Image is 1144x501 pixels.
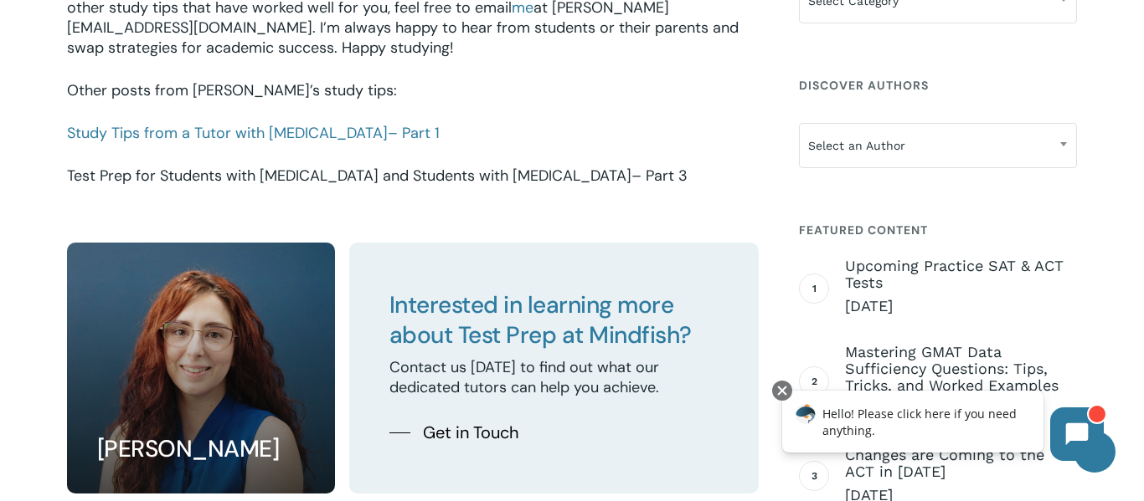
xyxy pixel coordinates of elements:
[67,123,440,143] a: Study Tips from a Tutor with [MEDICAL_DATA]– Part 1
[799,215,1077,245] h4: Featured Content
[845,296,1077,316] span: [DATE]
[631,166,688,186] span: – Part 3
[845,344,1077,419] a: Mastering GMAT Data Sufficiency Questions: Tips, Tricks, and Worked Examples [DATE]
[67,80,759,123] p: Other posts from [PERSON_NAME]’s study tips:
[389,289,692,350] span: Interested in learning more about Test Prep at Mindfish?
[845,344,1077,394] span: Mastering GMAT Data Sufficiency Questions: Tips, Tricks, and Worked Examples
[67,166,688,186] a: Test Prep for Students with [MEDICAL_DATA] and Students with [MEDICAL_DATA]– Part 3
[845,258,1077,291] span: Upcoming Practice SAT & ACT Tests
[799,123,1077,168] span: Select an Author
[800,128,1076,163] span: Select an Author
[389,357,719,397] p: Contact us [DATE] to find out what our dedicated tutors can help you achieve.
[423,420,519,445] span: Get in Touch
[389,420,519,445] a: Get in Touch
[799,70,1077,100] h4: Discover Authors
[388,123,440,143] span: – Part 1
[765,377,1121,478] iframe: Chatbot
[845,447,1077,480] span: Changes are Coming to the ACT in [DATE]
[845,258,1077,316] a: Upcoming Practice SAT & ACT Tests [DATE]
